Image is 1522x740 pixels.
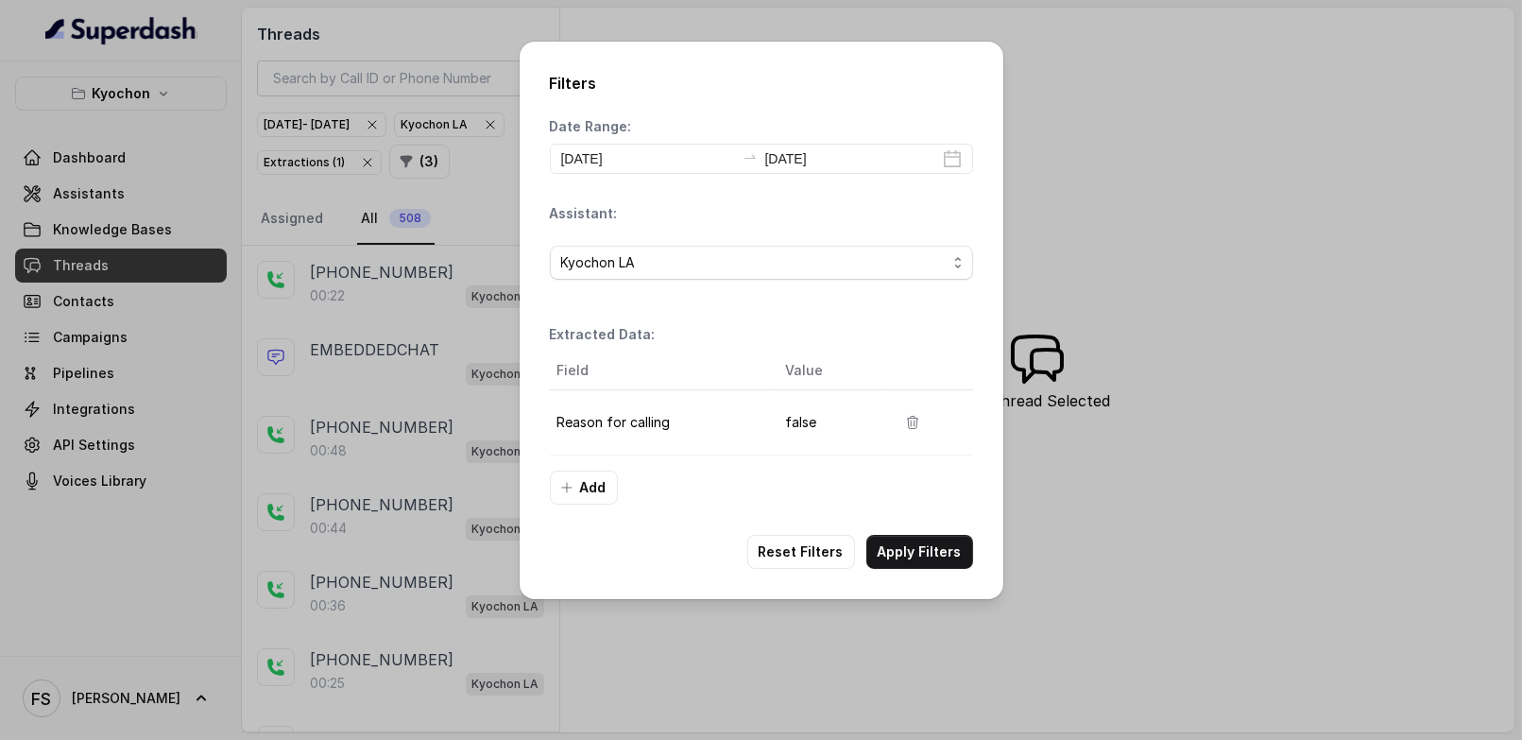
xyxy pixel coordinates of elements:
[550,352,771,390] th: Field
[747,535,855,569] button: Reset Filters
[550,72,973,95] h2: Filters
[770,352,881,390] th: Value
[743,149,758,164] span: to
[550,390,771,456] td: Reason for calling
[550,204,618,223] p: Assistant:
[770,390,881,456] td: false
[561,251,947,274] span: Kyochon LA
[561,148,735,169] input: Start date
[550,117,632,136] p: Date Range:
[550,246,973,280] button: Kyochon LA
[550,325,656,344] p: Extracted Data:
[866,535,973,569] button: Apply Filters
[550,471,618,505] button: Add
[765,148,939,169] input: End date
[743,149,758,164] span: swap-right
